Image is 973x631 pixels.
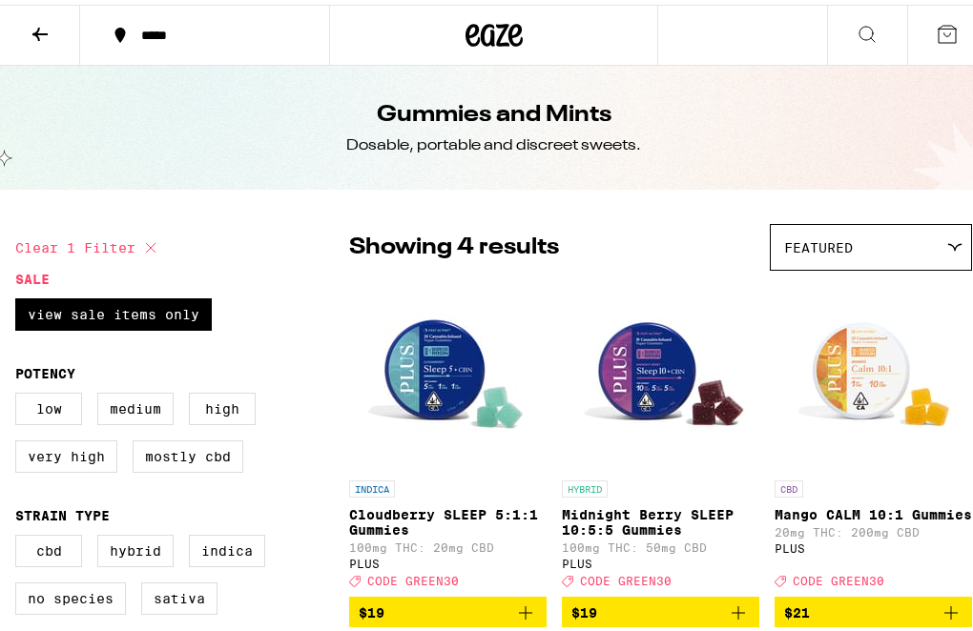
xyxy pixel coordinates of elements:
[775,502,972,518] p: Mango CALM 10:1 Gummies
[367,570,459,582] span: CODE GREEN30
[189,530,265,562] label: Indica
[571,600,597,616] span: $19
[562,502,759,533] p: Midnight Berry SLEEP 10:5:5 Gummies
[778,275,969,466] img: PLUS - Mango CALM 10:1 Gummies
[15,503,110,519] legend: Strain Type
[15,388,82,420] label: Low
[15,578,126,610] label: No Species
[133,436,243,468] label: Mostly CBD
[15,219,162,267] button: Clear 1 filter
[15,530,82,562] label: CBD
[775,592,972,624] button: Add to bag
[784,600,810,616] span: $21
[15,267,50,282] legend: Sale
[775,538,972,550] div: PLUS
[349,275,547,592] a: Open page for Cloudberry SLEEP 5:1:1 Gummies from PLUS
[346,131,641,152] div: Dosable, portable and discreet sweets.
[11,13,137,29] span: Hi. Need any help?
[349,476,395,493] p: INDICA
[97,388,174,420] label: Medium
[784,235,853,251] span: Featured
[97,530,174,562] label: Hybrid
[349,537,547,549] p: 100mg THC: 20mg CBD
[349,592,547,624] button: Add to bag
[15,436,117,468] label: Very High
[377,94,611,127] h1: Gummies and Mints
[793,570,884,582] span: CODE GREEN30
[562,476,608,493] p: HYBRID
[775,476,803,493] p: CBD
[566,275,756,466] img: PLUS - Midnight Berry SLEEP 10:5:5 Gummies
[580,570,672,582] span: CODE GREEN30
[562,537,759,549] p: 100mg THC: 50mg CBD
[141,578,217,610] label: Sativa
[353,275,544,466] img: PLUS - Cloudberry SLEEP 5:1:1 Gummies
[562,275,759,592] a: Open page for Midnight Berry SLEEP 10:5:5 Gummies from PLUS
[15,294,212,326] label: View Sale Items Only
[15,361,75,377] legend: Potency
[775,275,972,592] a: Open page for Mango CALM 10:1 Gummies from PLUS
[775,521,972,534] p: 20mg THC: 200mg CBD
[349,227,559,259] p: Showing 4 results
[562,592,759,624] button: Add to bag
[349,502,547,533] p: Cloudberry SLEEP 5:1:1 Gummies
[189,388,256,420] label: High
[349,553,547,565] div: PLUS
[562,553,759,565] div: PLUS
[359,600,384,616] span: $19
